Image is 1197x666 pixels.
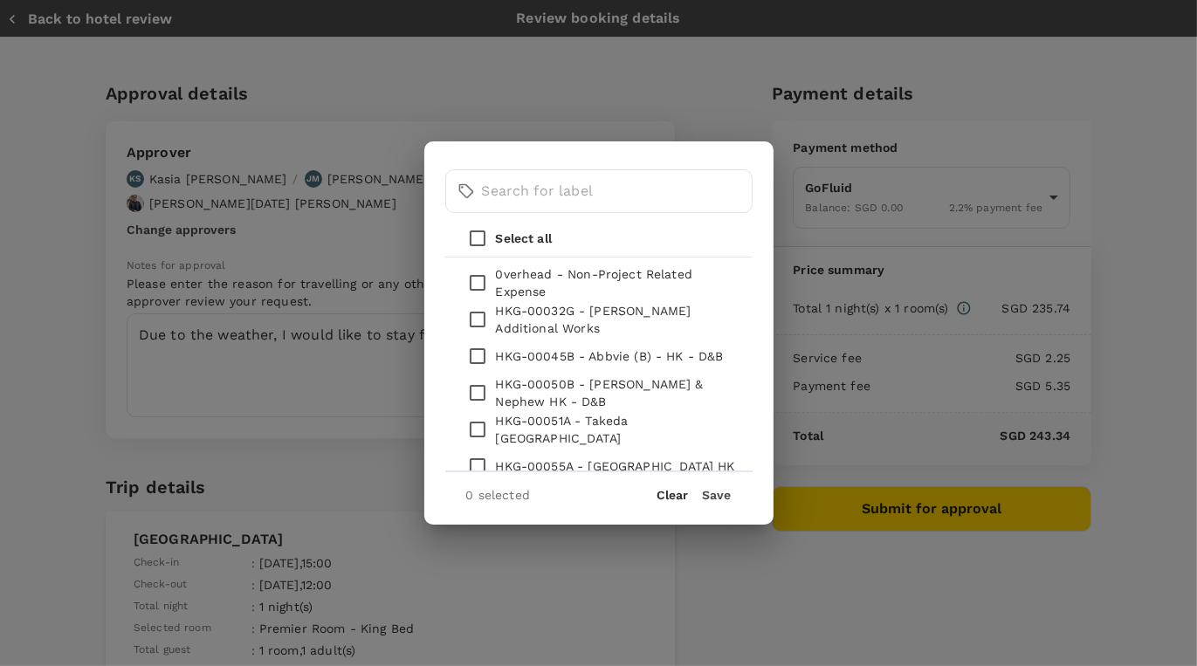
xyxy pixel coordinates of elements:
[496,230,553,247] p: Select all
[657,488,689,502] button: Clear
[496,265,739,300] p: 0verhead - Non-Project Related Expense
[466,486,531,504] p: 0 selected
[496,457,735,475] p: HKG-00055A - [GEOGRAPHIC_DATA] HK
[496,412,739,447] p: HKG-00051A - Takeda [GEOGRAPHIC_DATA]
[482,169,753,213] input: Search for label
[496,302,739,337] p: HKG-00032G - [PERSON_NAME] Additional Works
[496,347,724,365] p: HKG-00045B - Abbvie (B) - HK - D&B
[703,488,732,502] button: Save
[496,375,739,410] p: HKG-00050B - [PERSON_NAME] & Nephew HK - D&B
